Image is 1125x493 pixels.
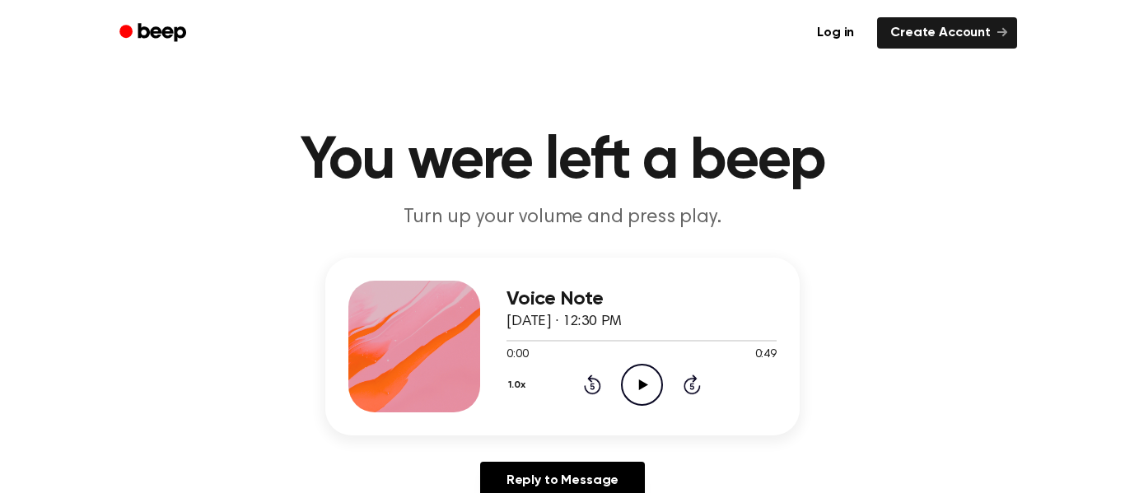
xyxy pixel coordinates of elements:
span: 0:00 [506,346,528,364]
p: Turn up your volume and press play. [246,204,879,231]
h1: You were left a beep [141,132,984,191]
a: Beep [108,17,201,49]
a: Log in [804,17,867,49]
span: [DATE] · 12:30 PM [506,314,622,329]
span: 0:49 [755,346,777,364]
h3: Voice Note [506,288,777,310]
a: Create Account [877,17,1017,49]
button: 1.0x [506,371,532,399]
